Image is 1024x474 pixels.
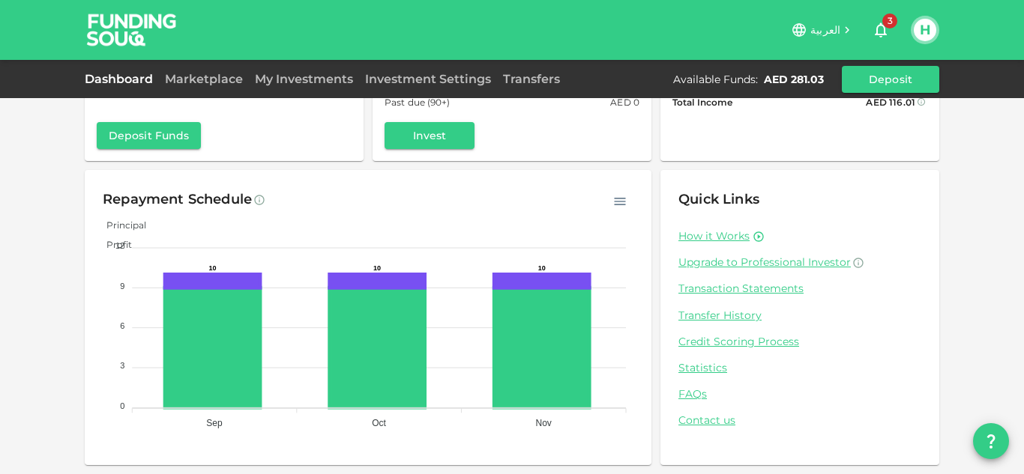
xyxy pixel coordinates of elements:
a: Transfer History [678,309,921,323]
a: Contact us [678,413,921,428]
a: Statistics [678,361,921,375]
button: Deposit Funds [97,122,201,149]
tspan: 6 [120,321,124,330]
div: AED 0 [610,94,639,110]
span: Upgrade to Professional Investor [678,255,851,269]
span: Total Income [672,94,732,110]
a: Marketplace [159,72,249,86]
div: Available Funds : [673,72,758,87]
div: AED 281.03 [764,72,824,87]
a: How it Works [678,229,750,243]
button: Deposit [842,66,939,93]
a: Dashboard [85,72,159,86]
tspan: 3 [120,361,124,370]
span: Profit [95,239,132,250]
button: 3 [866,15,896,45]
tspan: Nov [536,418,552,428]
span: العربية [810,23,840,37]
tspan: 0 [120,401,124,410]
tspan: 9 [120,282,124,291]
span: Quick Links [678,191,759,207]
a: Credit Scoring Process [678,335,921,349]
a: Transfers [497,72,566,86]
span: 3 [882,13,897,28]
a: Investment Settings [359,72,497,86]
a: Upgrade to Professional Investor [678,255,921,270]
tspan: Oct [372,418,386,428]
button: H [914,19,936,41]
a: Transaction Statements [678,282,921,296]
div: AED 116.01 [866,94,915,110]
button: Invest [385,122,475,149]
tspan: Sep [206,418,223,428]
span: Past due (90+) [385,94,451,110]
a: FAQs [678,387,921,401]
a: My Investments [249,72,359,86]
span: Principal [95,219,146,231]
tspan: 12 [115,241,124,250]
button: question [973,423,1009,459]
div: Repayment Schedule [103,188,252,212]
